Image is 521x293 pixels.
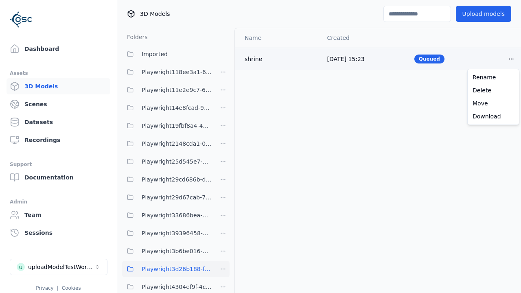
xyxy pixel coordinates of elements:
a: Download [469,110,517,123]
a: Move [469,97,517,110]
a: Delete [469,84,517,97]
a: Rename [469,71,517,84]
